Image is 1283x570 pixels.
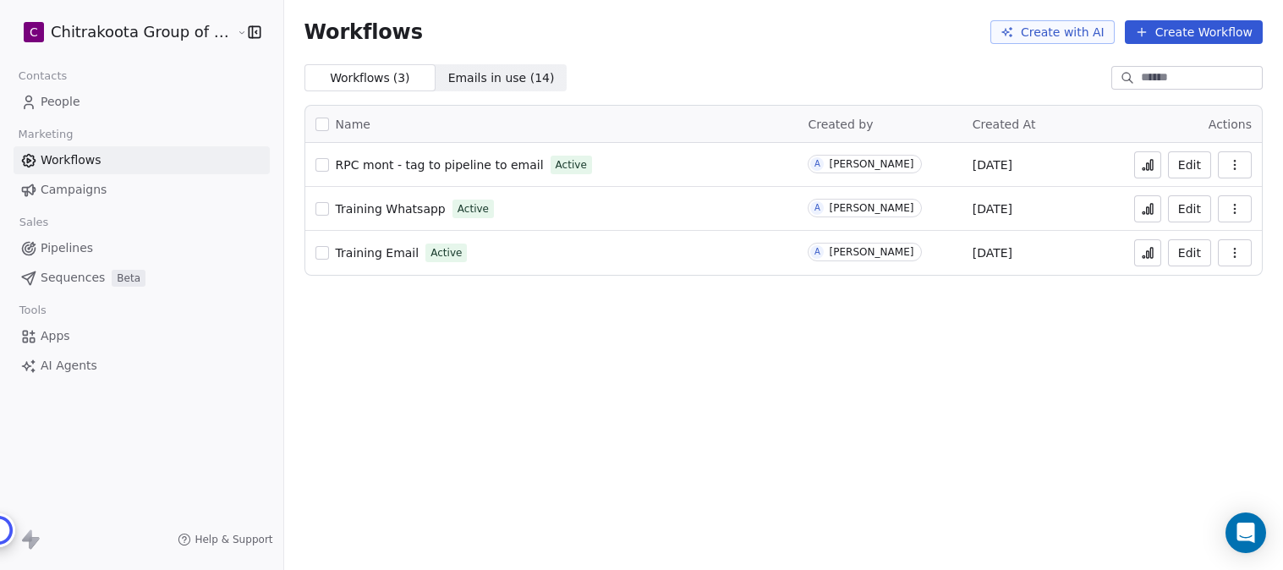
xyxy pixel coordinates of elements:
[336,156,544,173] a: RPC mont - tag to pipeline to email
[304,20,423,44] span: Workflows
[829,202,913,214] div: [PERSON_NAME]
[458,201,489,216] span: Active
[41,151,101,169] span: Workflows
[41,93,80,111] span: People
[51,21,233,43] span: Chitrakoota Group of Institutions
[20,18,224,47] button: CChitrakoota Group of Institutions
[14,234,270,262] a: Pipelines
[808,118,873,131] span: Created by
[14,176,270,204] a: Campaigns
[336,116,370,134] span: Name
[41,327,70,345] span: Apps
[14,264,270,292] a: SequencesBeta
[1225,512,1266,553] div: Open Intercom Messenger
[14,146,270,174] a: Workflows
[1168,239,1211,266] button: Edit
[41,357,97,375] span: AI Agents
[973,156,1012,173] span: [DATE]
[12,210,56,235] span: Sales
[336,200,446,217] a: Training Whatsapp
[1125,20,1263,44] button: Create Workflow
[11,122,80,147] span: Marketing
[336,202,446,216] span: Training Whatsapp
[1168,195,1211,222] button: Edit
[973,200,1012,217] span: [DATE]
[814,201,820,215] div: A
[973,244,1012,261] span: [DATE]
[990,20,1115,44] button: Create with AI
[14,352,270,380] a: AI Agents
[814,157,820,171] div: A
[336,246,419,260] span: Training Email
[195,533,272,546] span: Help & Support
[178,533,272,546] a: Help & Support
[1168,151,1211,178] button: Edit
[41,239,93,257] span: Pipelines
[336,158,544,172] span: RPC mont - tag to pipeline to email
[11,63,74,89] span: Contacts
[112,270,145,287] span: Beta
[336,244,419,261] a: Training Email
[829,246,913,258] div: [PERSON_NAME]
[41,181,107,199] span: Campaigns
[14,88,270,116] a: People
[556,157,587,173] span: Active
[814,245,820,259] div: A
[12,298,53,323] span: Tools
[448,69,555,87] span: Emails in use ( 14 )
[430,245,462,260] span: Active
[30,24,38,41] span: C
[41,269,105,287] span: Sequences
[829,158,913,170] div: [PERSON_NAME]
[973,118,1036,131] span: Created At
[14,322,270,350] a: Apps
[1209,118,1252,131] span: Actions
